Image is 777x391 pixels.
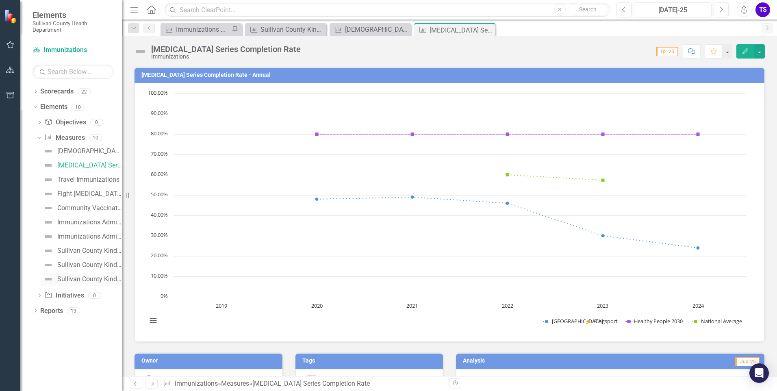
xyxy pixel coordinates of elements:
[40,87,74,96] a: Scorecards
[141,358,278,364] h3: Owner
[41,187,122,200] a: Fight [MEDICAL_DATA] Vaccination Rates Per Year
[41,230,122,243] a: Immunizations Administered by Stock - Kingsport
[634,2,712,17] button: [DATE]-25
[43,246,53,256] img: Not Defined
[57,247,122,254] div: Sullivan County Kindergarten Immunization Compliance per Vaccine
[57,176,119,183] div: Travel Immunizations
[163,24,230,35] a: Immunizations Administered by Stock - Kingsport
[67,307,80,314] div: 13
[41,173,119,186] a: Travel Immunizations
[43,161,53,170] img: Not Defined
[151,211,168,218] text: 40.00%
[89,135,102,141] div: 10
[148,89,168,96] text: 100.00%
[506,173,509,176] path: 2022, 60. National Average.
[735,357,760,366] span: Jun-25
[151,191,168,198] text: 50.00%
[41,145,122,158] a: [DEMOGRAPHIC_DATA] Survey
[90,119,103,126] div: 0
[33,46,114,55] a: Immunizations
[40,306,63,316] a: Reports
[692,302,704,309] text: 2024
[151,170,168,178] text: 60.00%
[148,315,159,326] button: View chart menu, Chart
[57,261,122,269] div: Sullivan County Kindergarten Immunization Exemption Levels
[552,317,603,325] text: [GEOGRAPHIC_DATA]
[43,274,53,284] img: Not Defined
[41,216,122,229] a: Immunizations Administered by [PERSON_NAME][GEOGRAPHIC_DATA]
[151,252,168,259] text: 20.00%
[57,233,122,240] div: Immunizations Administered by Stock - Kingsport
[755,2,770,17] button: TS
[601,179,605,182] path: 2023, 57.3. National Average.
[568,4,608,15] button: Search
[221,173,604,182] g: National Average, line 4 of 4 with 6 data points.
[151,54,301,60] div: Immunizations
[88,292,101,299] div: 0
[151,45,301,54] div: [MEDICAL_DATA] Series Completion Rate
[176,24,230,35] div: Immunizations Administered by Stock - Kingsport
[502,302,513,309] text: 2022
[41,159,122,172] a: [MEDICAL_DATA] Series Completion Rate
[601,234,605,237] path: 2023, 30. Blountville.
[302,358,439,364] h3: Tags
[221,133,699,136] g: Healthy People 2030, line 3 of 4 with 6 data points.
[597,302,608,309] text: 2023
[656,47,678,56] span: Q2-25
[78,88,91,95] div: 22
[143,89,750,333] svg: Interactive chart
[332,24,409,35] a: [DEMOGRAPHIC_DATA] Survey
[165,3,610,17] input: Search ClearPoint...
[4,9,18,24] img: ClearPoint Strategy
[506,202,509,205] path: 2022, 46. Blountville.
[543,317,577,325] button: Show Blountville
[161,292,168,300] text: 0%
[151,130,168,137] text: 80.00%
[697,246,700,250] path: 2024, 24. Blountville.
[692,317,742,325] button: Show National Average
[43,232,53,241] img: Not Defined
[141,72,760,78] h3: [MEDICAL_DATA] Series Completion Rate - Annual
[304,376,319,386] span: DPI
[315,133,319,136] path: 2020, 80. Healthy People 2030.
[252,380,370,387] div: [MEDICAL_DATA] Series Completion Rate
[143,89,756,333] div: Chart. Highcharts interactive chart.
[151,272,168,279] text: 10.00%
[406,302,418,309] text: 2021
[41,273,122,286] a: Sullivan County Kindergarten Students Immunization Status
[44,133,85,143] a: Measures
[33,10,114,20] span: Elements
[506,133,509,136] path: 2022, 80. Healthy People 2030.
[315,198,319,201] path: 2020, 48. Blountville.
[411,133,414,136] path: 2021, 80. Healthy People 2030.
[151,109,168,117] text: 90.00%
[41,202,122,215] a: Community Vaccination Outreach
[216,302,227,309] text: 2019
[143,376,154,387] div: TS
[625,317,684,325] button: Show Healthy People 2030
[586,317,618,325] button: Show Kingsport
[43,203,53,213] img: Not Defined
[44,291,84,300] a: Initiatives
[57,219,122,226] div: Immunizations Administered by [PERSON_NAME][GEOGRAPHIC_DATA]
[463,358,601,364] h3: Analysis
[41,258,122,272] a: Sullivan County Kindergarten Immunization Exemption Levels
[57,148,122,155] div: [DEMOGRAPHIC_DATA] Survey
[579,6,597,13] span: Search
[749,363,769,383] div: Open Intercom Messenger
[33,65,114,79] input: Search Below...
[311,302,323,309] text: 2020
[430,25,493,35] div: [MEDICAL_DATA] Series Completion Rate
[601,133,605,136] path: 2023, 80. Healthy People 2030.
[134,45,147,58] img: Not Defined
[41,244,122,257] a: Sullivan County Kindergarten Immunization Compliance per Vaccine
[411,195,414,199] path: 2021, 49. Blountville.
[260,24,324,35] div: Sullivan County Kindergarten Students Immunization Status
[33,20,114,33] small: Sullivan County Health Department
[57,276,122,283] div: Sullivan County Kindergarten Students Immunization Status
[697,133,700,136] path: 2024, 80. Healthy People 2030.
[151,231,168,239] text: 30.00%
[40,102,67,112] a: Elements
[57,162,122,169] div: [MEDICAL_DATA] Series Completion Rate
